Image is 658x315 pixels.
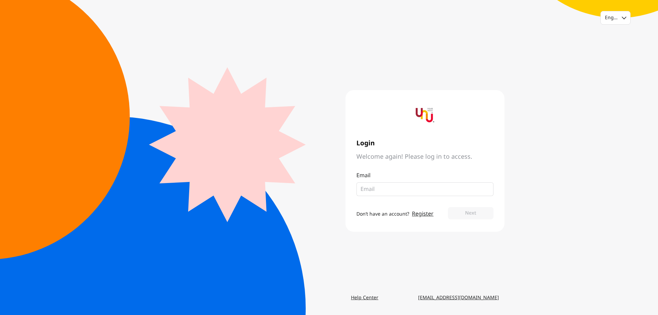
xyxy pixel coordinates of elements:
[605,14,618,21] div: English
[356,210,409,218] span: Don’t have an account?
[416,106,434,124] img: yournextu-logo-vertical-compact-v2.png
[356,140,493,147] span: Login
[356,153,493,161] span: Welcome again! Please log in to access.
[413,292,504,304] a: [EMAIL_ADDRESS][DOMAIN_NAME]
[361,185,484,193] input: Email
[356,171,493,180] p: Email
[448,207,493,219] button: Next
[412,210,434,218] a: Register
[345,292,384,304] a: Help Center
